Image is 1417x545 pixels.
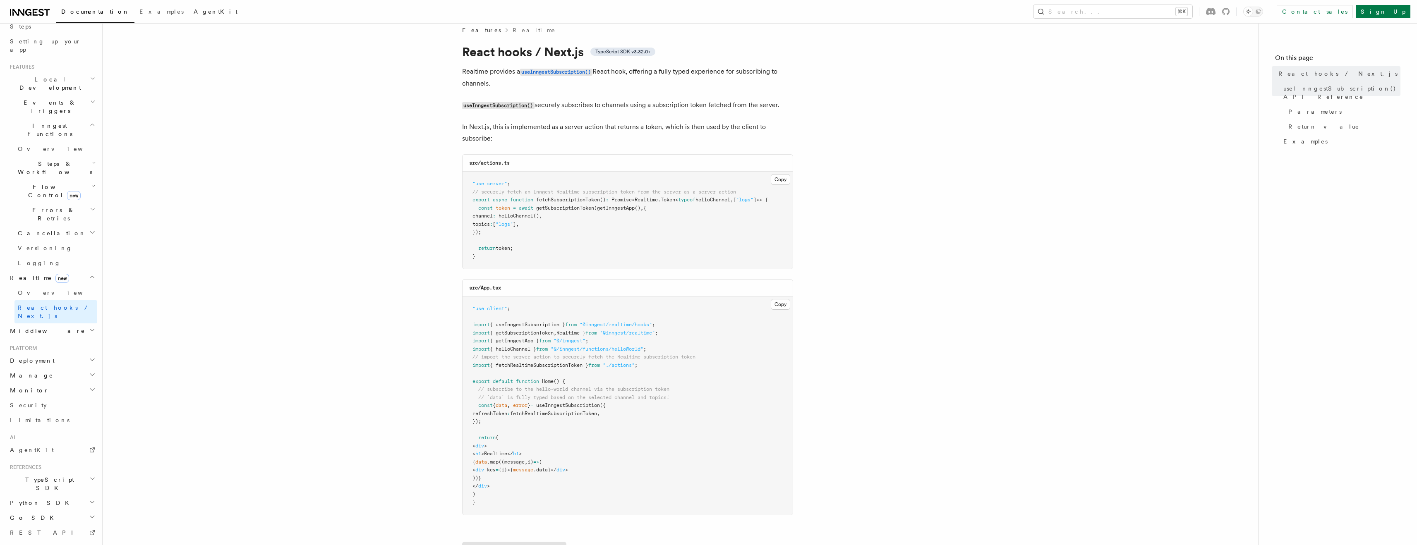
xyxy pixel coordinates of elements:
code: useInngestSubscription() [462,102,535,109]
button: Python SDK [7,495,97,510]
span: data [475,459,487,465]
span: "@inngest/realtime/hooks" [580,322,652,327]
span: >Realtime</ [481,451,513,457]
span: > [565,467,568,473]
span: REST API [10,529,80,536]
span: Parameters [1288,108,1342,116]
button: Local Development [7,72,97,95]
span: from [588,362,600,368]
span: Overview [18,289,103,296]
span: Limitations [10,417,70,423]
span: function [516,378,539,384]
span: Token [661,197,675,203]
span: ((message [499,459,525,465]
span: < [675,197,678,203]
span: Realtime [635,197,658,203]
span: await [519,205,533,211]
a: Parameters [1285,104,1400,119]
span: , [507,402,510,408]
span: ( [539,459,542,465]
span: { useInngestSubscription } [490,322,565,327]
span: Return value [1288,122,1359,131]
span: </ [472,483,478,489]
span: Python SDK [7,499,74,507]
span: = [496,467,499,473]
button: Steps & Workflows [14,156,97,179]
span: Errors & Retries [14,206,90,222]
span: AgentKit [10,447,54,453]
span: fetchSubscriptionToken [536,197,600,203]
span: helloChannel [499,213,533,219]
span: from [565,322,577,327]
span: Home [542,378,554,384]
span: from [536,346,548,352]
span: i) [527,459,533,465]
button: Copy [771,174,790,185]
span: {i}>{ [499,467,513,473]
span: Examples [1283,137,1328,146]
span: "@inngest/realtime" [600,330,655,336]
span: ; [643,346,646,352]
span: ; [507,306,510,311]
span: useInngestSubscription() API Reference [1283,84,1400,101]
span: ( [594,205,597,211]
span: } [472,499,475,505]
span: // `data` is fully typed based on the selected channel and topics! [478,394,669,400]
span: } [472,253,475,259]
span: from [539,338,551,344]
span: Middleware [7,327,85,335]
span: div [556,467,565,473]
span: () [600,197,606,203]
span: () [533,213,539,219]
span: ))} [472,475,481,481]
span: Local Development [7,75,90,92]
button: Manage [7,368,97,383]
span: div [475,443,484,449]
button: Middleware [7,323,97,338]
a: Logging [14,256,97,270]
span: refreshToken [472,411,507,416]
p: Realtime provides a React hook, offering a fully typed experience for subscribing to channels. [462,66,793,89]
span: new [67,191,81,200]
span: ]>> { [753,197,768,203]
span: Security [10,402,47,409]
span: getSubscriptionToken [536,205,594,211]
span: [ [733,197,736,203]
a: Security [7,398,97,413]
span: > [484,443,487,449]
span: () { [554,378,565,384]
span: : [493,213,496,219]
span: token [496,205,510,211]
span: ; [635,362,638,368]
span: React hooks / Next.js [1278,69,1398,78]
span: export [472,378,490,384]
span: , [730,197,733,203]
span: "logs" [496,221,513,227]
a: AgentKit [7,442,97,457]
span: return [478,245,496,251]
span: } [527,402,530,408]
span: channel [472,213,493,219]
span: .map [487,459,499,465]
span: Events & Triggers [7,98,90,115]
span: message [513,467,533,473]
span: Examples [139,8,184,15]
span: div [478,483,487,489]
span: import [472,322,490,327]
a: Examples [1280,134,1400,149]
span: .data}</ [533,467,556,473]
span: import [472,346,490,352]
a: Return value [1285,119,1400,134]
span: ] [513,221,516,227]
span: async [493,197,507,203]
span: > [487,483,490,489]
span: Platform [7,345,37,351]
span: div [475,467,484,473]
span: Cancellation [14,229,86,237]
a: useInngestSubscription() [520,67,592,75]
a: Examples [134,2,189,22]
span: Promise [611,197,632,203]
a: AgentKit [189,2,242,22]
span: Go SDK [7,514,59,522]
span: , [539,213,542,219]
